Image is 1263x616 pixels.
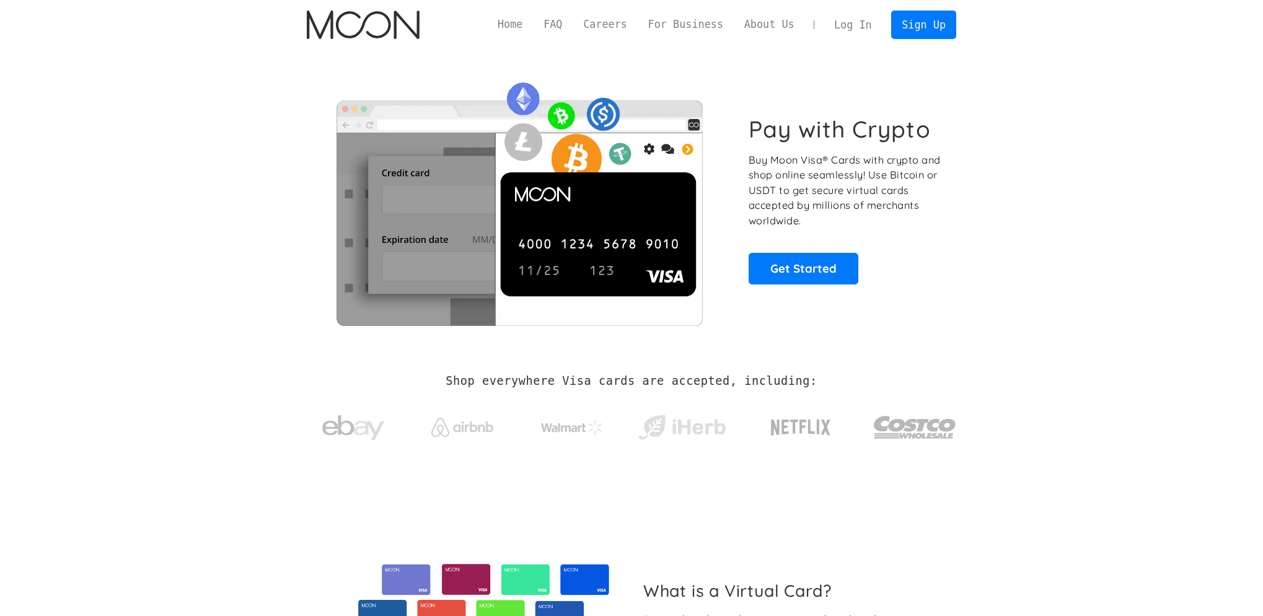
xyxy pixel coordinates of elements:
[307,11,419,39] img: Moon Logo
[573,17,637,32] a: Careers
[322,408,384,447] img: ebay
[487,17,533,32] a: Home
[307,396,399,454] a: ebay
[873,392,956,457] a: Costco
[541,420,603,435] img: Walmart
[526,408,618,441] a: Walmart
[749,152,943,229] p: Buy Moon Visa® Cards with crypto and shop online seamlessly! Use Bitcoin or USDT to get secure vi...
[749,115,931,143] h1: Pay with Crypto
[891,11,956,38] a: Sign Up
[636,411,728,444] img: iHerb
[643,581,946,601] h2: What is a Virtual Card?
[824,11,882,38] a: Log In
[734,17,805,32] a: About Us
[533,17,573,32] a: FAQ
[431,418,493,437] img: Airbnb
[446,374,817,388] h2: Shop everywhere Visa cards are accepted, including:
[416,405,509,443] a: Airbnb
[749,253,858,284] a: Get Started
[746,400,856,449] a: Netflix
[770,412,832,443] img: Netflix
[638,17,734,32] a: For Business
[307,74,731,325] img: Moon Cards let you spend your crypto anywhere Visa is accepted.
[873,404,956,451] img: Costco
[636,399,728,450] a: iHerb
